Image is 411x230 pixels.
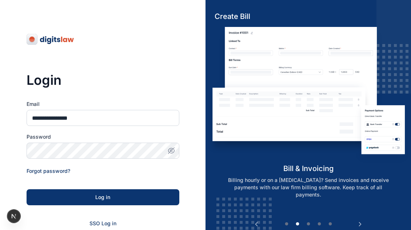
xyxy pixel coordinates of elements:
p: Billing hourly or on a [MEDICAL_DATA]? Send invoices and receive payments with our law firm billi... [215,177,402,198]
img: bill-and-invoicin [207,27,409,163]
button: Next [356,221,364,228]
button: 4 [316,221,323,228]
a: Forgot password? [27,168,70,174]
div: Log in [38,194,168,201]
label: Email [27,100,179,108]
h5: Create Bill [207,11,409,21]
button: Log in [27,189,179,205]
button: 3 [305,221,312,228]
label: Password [27,133,179,140]
a: SSO Log in [89,220,116,226]
button: Previous [253,221,260,228]
button: 1 [283,221,290,228]
h3: Login [27,73,179,87]
img: digitslaw-logo [27,33,75,45]
h5: bill & invoicing [207,163,409,174]
button: 2 [294,221,301,228]
button: 5 [327,221,334,228]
